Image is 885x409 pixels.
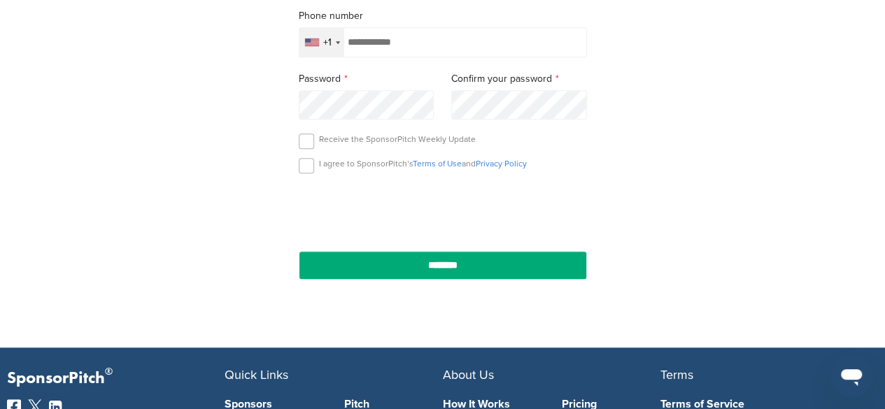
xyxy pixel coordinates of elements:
[363,189,523,231] iframe: reCAPTCHA
[323,38,332,48] div: +1
[319,134,476,145] p: Receive the SponsorPitch Weekly Update
[829,353,874,398] iframe: Button to launch messaging window
[443,367,494,382] span: About Us
[319,158,527,169] p: I agree to SponsorPitch’s and
[299,28,344,57] div: Selected country
[476,159,527,168] a: Privacy Policy
[7,368,225,389] p: SponsorPitch
[660,367,693,382] span: Terms
[451,71,587,87] label: Confirm your password
[413,159,462,168] a: Terms of Use
[299,8,587,24] label: Phone number
[225,367,288,382] span: Quick Links
[299,71,434,87] label: Password
[105,363,113,380] span: ®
